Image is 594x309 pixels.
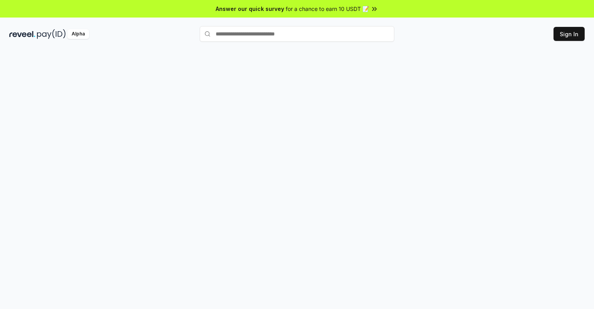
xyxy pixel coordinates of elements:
[9,29,35,39] img: reveel_dark
[37,29,66,39] img: pay_id
[554,27,585,41] button: Sign In
[216,5,284,13] span: Answer our quick survey
[286,5,369,13] span: for a chance to earn 10 USDT 📝
[67,29,89,39] div: Alpha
